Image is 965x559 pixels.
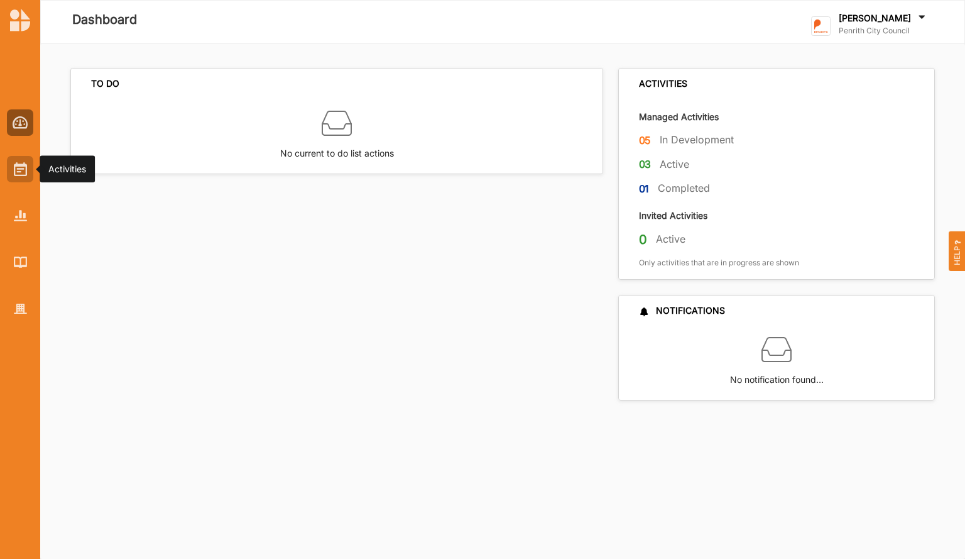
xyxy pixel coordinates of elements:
a: Reports [7,202,33,229]
label: In Development [660,133,734,147]
label: Completed [658,182,710,195]
label: 01 [639,181,650,197]
div: TO DO [91,78,119,89]
label: No current to do list actions [280,138,394,160]
a: Activities [7,156,33,182]
label: [PERSON_NAME] [839,13,911,24]
img: box [322,108,352,138]
label: Only activities that are in progress are shown [639,258,799,268]
div: Activities [48,163,86,175]
label: No notification found… [730,365,824,387]
img: Dashboard [13,116,28,129]
img: logo [811,16,831,36]
label: Active [660,158,689,171]
label: Managed Activities [639,111,719,123]
img: Library [14,257,27,267]
img: Reports [14,210,27,221]
a: Organisation [7,296,33,322]
label: 0 [639,231,647,248]
img: Activities [14,162,27,176]
a: Dashboard [7,109,33,136]
label: Active [656,233,685,246]
img: box [761,335,792,365]
a: Library [7,249,33,275]
div: ACTIVITIES [639,78,687,89]
label: Invited Activities [639,209,707,221]
div: NOTIFICATIONS [639,305,725,316]
label: 03 [639,157,652,172]
label: Penrith City Council [839,26,928,36]
img: logo [10,9,30,31]
label: 05 [639,133,652,148]
img: Organisation [14,304,27,314]
label: Dashboard [72,9,137,30]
